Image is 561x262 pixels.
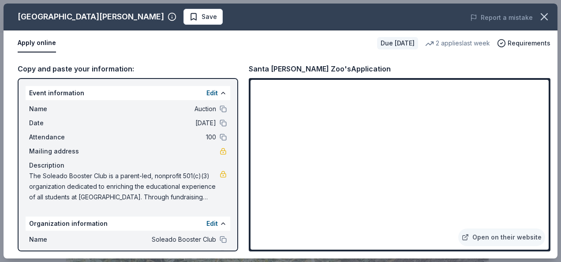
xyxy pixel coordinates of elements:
button: Requirements [497,38,550,49]
span: Date [29,118,88,128]
span: Mailing address [29,146,88,157]
span: Attendance [29,132,88,142]
div: Copy and paste your information: [18,63,238,75]
button: Apply online [18,34,56,52]
span: Website [29,248,88,259]
div: Organization information [26,217,230,231]
a: Open on their website [458,228,545,246]
span: Auction [88,104,216,114]
div: Santa [PERSON_NAME] Zoo's Application [249,63,391,75]
div: Description [29,160,227,171]
span: Name [29,104,88,114]
button: Save [183,9,223,25]
div: Event information [26,86,230,100]
div: 2 applies last week [425,38,490,49]
div: [GEOGRAPHIC_DATA][PERSON_NAME] [18,10,164,24]
span: Fill in using "Edit" [172,250,216,257]
button: Report a mistake [470,12,533,23]
span: Save [202,11,217,22]
button: Edit [206,88,218,98]
span: The Soleado Booster Club is a parent-led, nonprofit 501(c)(3) organization dedicated to enriching... [29,171,220,202]
span: Name [29,234,88,245]
div: Due [DATE] [377,37,418,49]
span: 100 [88,132,216,142]
span: Soleado Booster Club [88,234,216,245]
span: Requirements [508,38,550,49]
span: [DATE] [88,118,216,128]
button: Edit [206,218,218,229]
